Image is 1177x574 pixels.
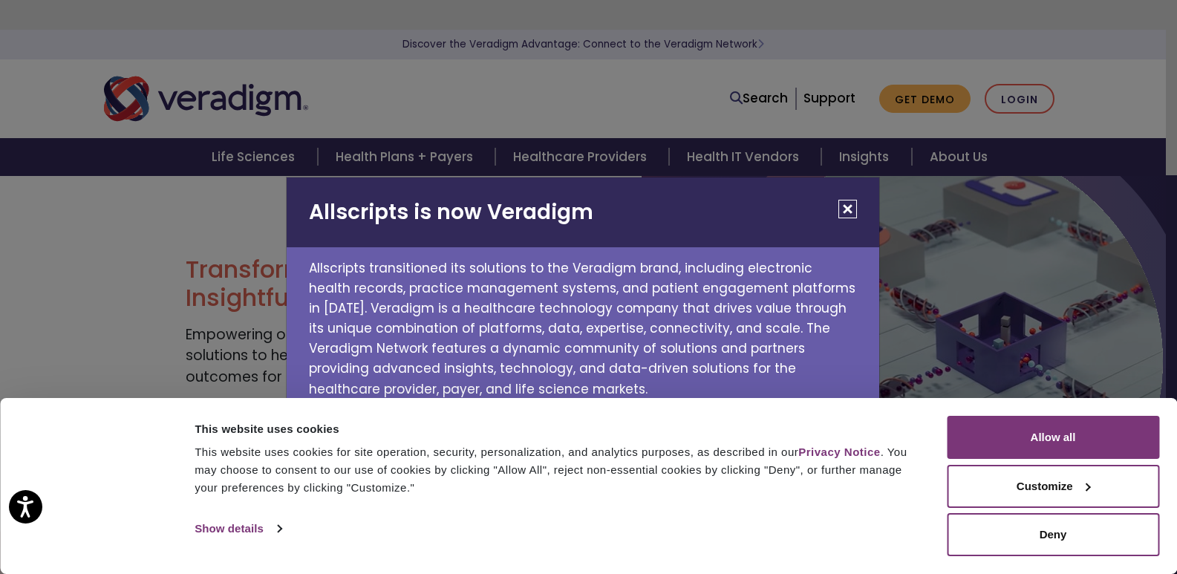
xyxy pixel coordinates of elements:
[195,443,913,497] div: This website uses cookies for site operation, security, personalization, and analytics purposes, ...
[287,247,879,399] p: Allscripts transitioned its solutions to the Veradigm brand, including electronic health records,...
[195,420,913,438] div: This website uses cookies
[287,177,879,247] h2: Allscripts is now Veradigm
[947,513,1159,556] button: Deny
[947,416,1159,459] button: Allow all
[838,200,857,218] button: Close
[195,518,281,540] a: Show details
[947,465,1159,508] button: Customize
[798,446,880,458] a: Privacy Notice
